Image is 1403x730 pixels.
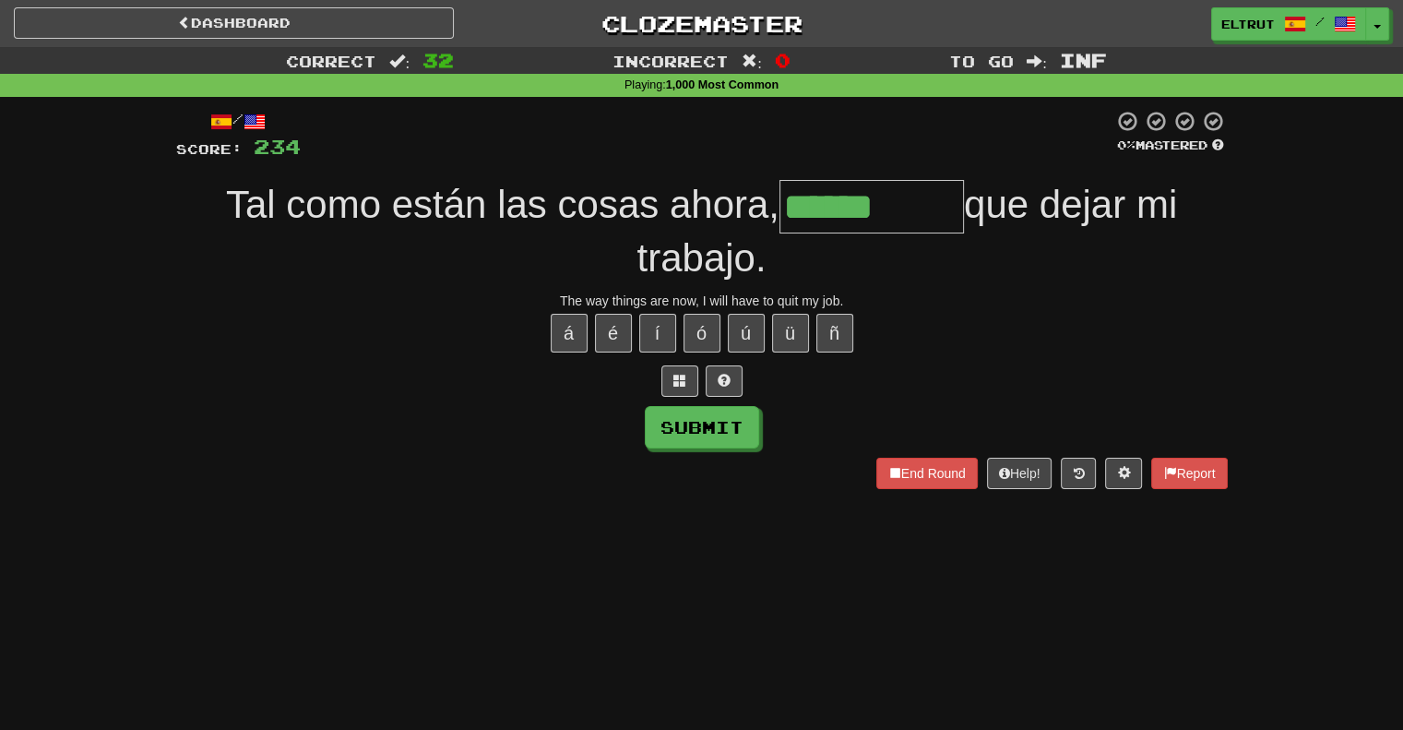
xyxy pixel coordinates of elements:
span: Incorrect [612,52,729,70]
span: : [742,54,762,69]
span: Correct [286,52,376,70]
span: / [1315,15,1325,28]
div: The way things are now, I will have to quit my job. [176,292,1228,310]
button: Report [1151,458,1227,489]
span: Tal como están las cosas ahora, [226,183,779,226]
span: 0 % [1117,138,1135,152]
button: é [595,314,632,353]
span: 0 [775,49,791,71]
button: Round history (alt+y) [1061,458,1096,489]
div: / [176,110,301,133]
button: á [551,314,588,353]
button: ü [772,314,809,353]
button: Single letter hint - you only get 1 per sentence and score half the points! alt+h [706,365,743,397]
button: í [639,314,676,353]
button: End Round [876,458,978,489]
span: 32 [422,49,454,71]
a: eltrut / [1211,7,1366,41]
button: Submit [645,406,759,449]
span: Inf [1060,49,1107,71]
span: 234 [254,135,301,158]
button: Help! [987,458,1052,489]
button: ú [728,314,765,353]
span: : [1027,54,1047,69]
span: Score: [176,141,243,157]
span: eltrut [1221,16,1275,32]
div: Mastered [1113,138,1228,154]
a: Clozemaster [482,7,921,40]
strong: 1,000 Most Common [666,78,779,91]
span: To go [949,52,1014,70]
a: Dashboard [14,7,454,39]
button: Switch sentence to multiple choice alt+p [661,365,698,397]
button: ñ [816,314,853,353]
span: : [389,54,410,69]
button: ó [684,314,720,353]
